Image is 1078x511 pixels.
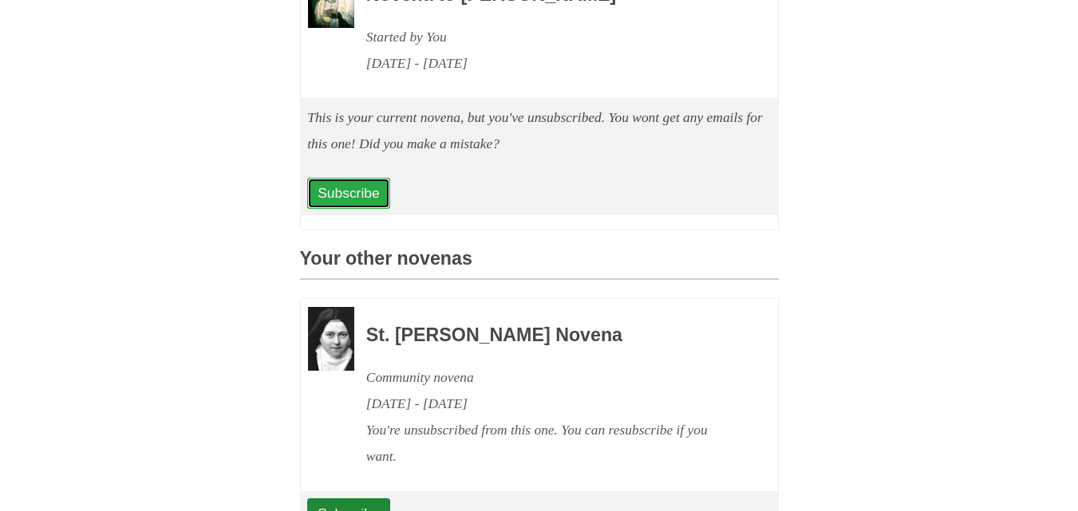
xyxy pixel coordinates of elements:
[307,178,389,208] a: Subscribe
[307,109,763,151] em: This is your current novena, but you've unsubscribed. You wont get any emails for this one! Did y...
[366,325,735,346] h3: St. [PERSON_NAME] Novena
[300,249,779,280] h3: Your other novenas
[366,364,735,391] div: Community novena
[308,307,354,371] img: Novena image
[366,417,735,470] div: You're unsubscribed from this one. You can resubscribe if you want.
[366,391,735,417] div: [DATE] - [DATE]
[366,24,735,50] div: Started by You
[366,50,735,77] div: [DATE] - [DATE]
